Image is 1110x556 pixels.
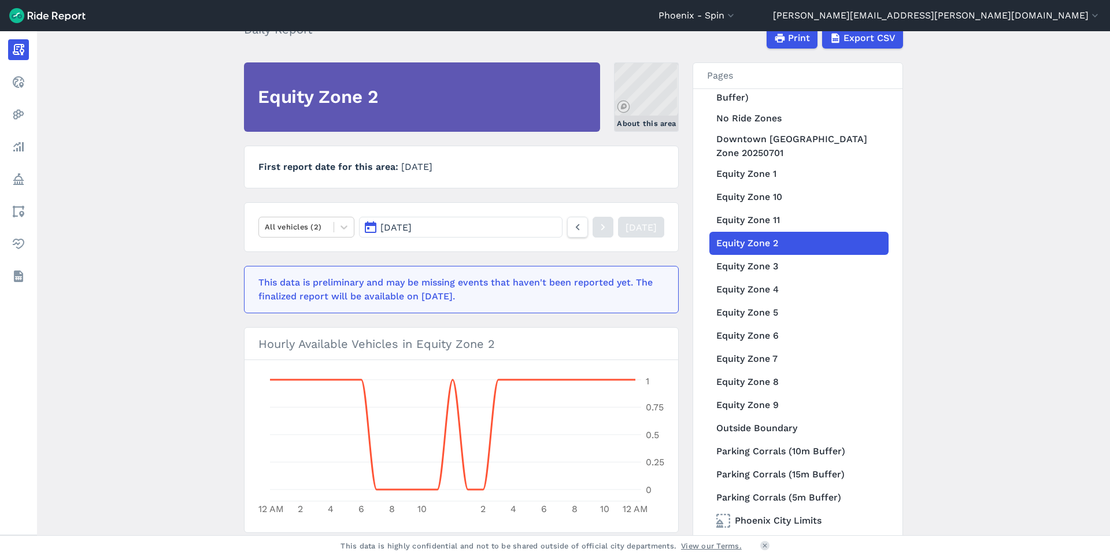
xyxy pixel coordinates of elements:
[709,232,889,255] a: Equity Zone 2
[8,169,29,190] a: Policy
[788,31,810,45] span: Print
[822,28,903,49] button: Export CSV
[709,370,889,394] a: Equity Zone 8
[646,484,652,495] tspan: 0
[767,28,817,49] button: Print
[359,217,563,238] button: [DATE]
[258,503,284,514] tspan: 12 AM
[709,162,889,186] a: Equity Zone 1
[709,130,889,162] a: Downtown [GEOGRAPHIC_DATA] Zone 20250701
[245,328,678,360] h3: Hourly Available Vehicles in Equity Zone 2
[258,161,401,172] span: First report date for this area
[709,509,889,532] a: Phoenix City Limits
[623,503,648,514] tspan: 12 AM
[572,503,578,514] tspan: 8
[709,278,889,301] a: Equity Zone 4
[681,540,742,551] a: View our Terms.
[258,276,657,303] div: This data is preliminary and may be missing events that haven't been reported yet. The finalized ...
[8,266,29,287] a: Datasets
[8,72,29,92] a: Realtime
[646,429,659,440] tspan: 0.5
[258,84,378,110] h2: Equity Zone 2
[709,417,889,440] a: Outside Boundary
[709,255,889,278] a: Equity Zone 3
[658,9,737,23] button: Phoenix - Spin
[709,347,889,370] a: Equity Zone 7
[510,503,516,514] tspan: 4
[709,463,889,486] a: Parking Corrals (15m Buffer)
[8,136,29,157] a: Analyze
[709,486,889,509] a: Parking Corrals (5m Buffer)
[709,394,889,417] a: Equity Zone 9
[401,161,432,172] span: [DATE]
[709,440,889,463] a: Parking Corrals (10m Buffer)
[389,503,395,514] tspan: 8
[541,503,547,514] tspan: 6
[417,503,427,514] tspan: 10
[8,104,29,125] a: Heatmaps
[709,186,889,209] a: Equity Zone 10
[709,107,889,130] a: No Ride Zones
[358,503,364,514] tspan: 6
[646,457,664,468] tspan: 0.25
[480,503,486,514] tspan: 2
[9,8,86,23] img: Ride Report
[618,217,664,238] a: [DATE]
[646,376,649,387] tspan: 1
[709,209,889,232] a: Equity Zone 11
[380,222,412,233] span: [DATE]
[8,233,29,254] a: Health
[773,9,1101,23] button: [PERSON_NAME][EMAIL_ADDRESS][PERSON_NAME][DOMAIN_NAME]
[600,503,609,514] tspan: 10
[843,31,896,45] span: Export CSV
[614,62,679,132] a: About this area
[709,301,889,324] a: Equity Zone 5
[693,63,902,89] h3: Pages
[8,201,29,222] a: Areas
[298,503,303,514] tspan: 2
[709,75,889,107] a: Designated Parking Zone (10M Buffer)
[8,39,29,60] a: Report
[646,402,664,413] tspan: 0.75
[709,324,889,347] a: Equity Zone 6
[328,503,334,514] tspan: 4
